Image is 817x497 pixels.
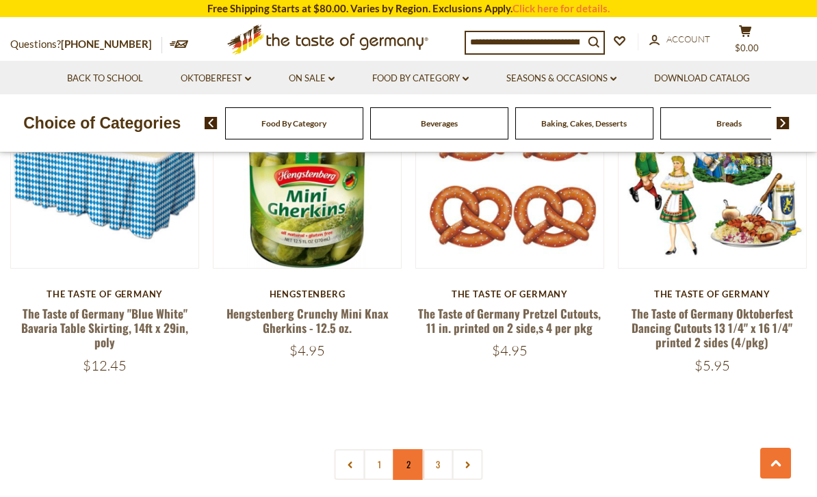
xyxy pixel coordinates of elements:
[492,342,528,359] span: $4.95
[735,42,759,53] span: $0.00
[11,81,198,268] img: The Taste of Germany "Blue White" Bavaria Table Skirting, 14ft x 29in, poly
[364,449,395,480] a: 1
[695,357,730,374] span: $5.95
[261,118,326,129] a: Food By Category
[393,449,424,480] a: 2
[777,117,790,129] img: next arrow
[421,118,458,129] a: Beverages
[21,305,188,351] a: The Taste of Germany "Blue White" Bavaria Table Skirting, 14ft x 29in, poly
[513,2,610,14] a: Click here for details.
[213,288,402,299] div: Hengstenberg
[181,71,251,86] a: Oktoberfest
[213,81,401,268] img: Hengstenberg Crunchy Mini Knax Gherkins - 12.5 oz.
[289,342,325,359] span: $4.95
[618,288,807,299] div: The Taste of Germany
[10,36,162,53] p: Questions?
[372,71,469,86] a: Food By Category
[226,305,389,336] a: Hengstenberg Crunchy Mini Knax Gherkins - 12.5 oz.
[416,81,604,269] img: The Taste of Germany Pretzel Cutouts, 11 in. printed on 2 side,s 4 per pkg
[649,32,710,47] a: Account
[61,38,152,50] a: [PHONE_NUMBER]
[506,71,617,86] a: Seasons & Occasions
[619,81,806,272] img: The Taste of Germany Oktoberfest Dancing Cutouts 13 1/4" x 16 1/4" printed 2 sides (4/pkg)
[415,288,604,299] div: The Taste of Germany
[289,71,335,86] a: On Sale
[666,33,710,44] span: Account
[205,117,218,129] img: previous arrow
[725,25,766,59] button: $0.00
[418,305,601,336] a: The Taste of Germany Pretzel Cutouts, 11 in. printed on 2 side,s 4 per pkg
[654,71,750,86] a: Download Catalog
[632,305,793,351] a: The Taste of Germany Oktoberfest Dancing Cutouts 13 1/4" x 16 1/4" printed 2 sides (4/pkg)
[423,449,454,480] a: 3
[541,118,627,129] a: Baking, Cakes, Desserts
[83,357,127,374] span: $12.45
[716,118,742,129] a: Breads
[10,288,199,299] div: The Taste of Germany
[67,71,143,86] a: Back to School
